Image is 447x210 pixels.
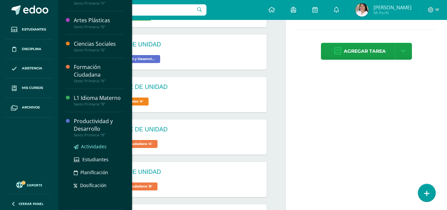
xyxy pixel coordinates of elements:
span: Productividad y Desarrollo 'B' [104,55,160,63]
a: Mis cursos [5,78,53,98]
span: Planificación [80,169,108,175]
a: Archivos [5,98,53,117]
a: Planificación [74,169,124,176]
span: Cerrar panel [19,201,44,206]
div: Sexto Primaria "B" [74,133,124,137]
a: Productividad y DesarrolloSexto Primaria "B" [74,117,124,137]
div: Sexto Primaria "B" [74,25,124,29]
a: Disciplina [5,39,53,59]
div: Sexto Primaria "A" [74,1,124,6]
input: Busca un usuario... [63,4,206,16]
span: Estudiantes [22,27,46,32]
img: 07e4e8fe95e241eabf153701a18b921b.png [355,3,369,17]
div: CIERRE DE UNIDAD [104,41,162,48]
span: Soporte [27,183,42,187]
span: Mi Perfil [374,10,412,16]
a: Dosificación [74,181,124,189]
a: Formación CiudadanaSexto Primaria "B" [74,63,124,83]
div: Formación Ciudadana [74,63,124,79]
a: Estudiantes [74,156,124,163]
div: Sexto Primaria "B" [74,79,124,83]
span: Archivos [22,105,40,110]
a: Estudiantes [5,20,53,39]
span: Estudiantes [82,156,109,163]
div: 8. CIERRE DE UNIDAD [104,126,167,133]
a: Actividades [74,143,124,150]
span: Dosificación [80,182,107,188]
a: Soporte [8,180,50,189]
span: Asistencia [22,66,42,71]
span: Disciplina [22,46,41,52]
span: Mis cursos [22,85,43,91]
div: 8. CIERRE DE UNIDAD [104,84,167,91]
div: Artes Plásticas [74,17,124,24]
div: CIERRE DE UNIDAD [104,169,161,175]
a: Ciencias SocialesSexto Primaria "B" [74,40,124,52]
div: L1 Idioma Materno [74,94,124,102]
span: [PERSON_NAME] [374,4,412,11]
a: L1 Idioma MaternoSexto Primaria "B" [74,94,124,106]
div: Ciencias Sociales [74,40,124,48]
div: Sexto Primaria "B" [74,102,124,106]
span: Actividades [81,143,107,150]
div: Sexto Primaria "B" [74,48,124,52]
div: Productividad y Desarrollo [74,117,124,133]
span: Agregar tarea [344,43,386,59]
a: Artes PlásticasSexto Primaria "B" [74,17,124,29]
a: Asistencia [5,59,53,79]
